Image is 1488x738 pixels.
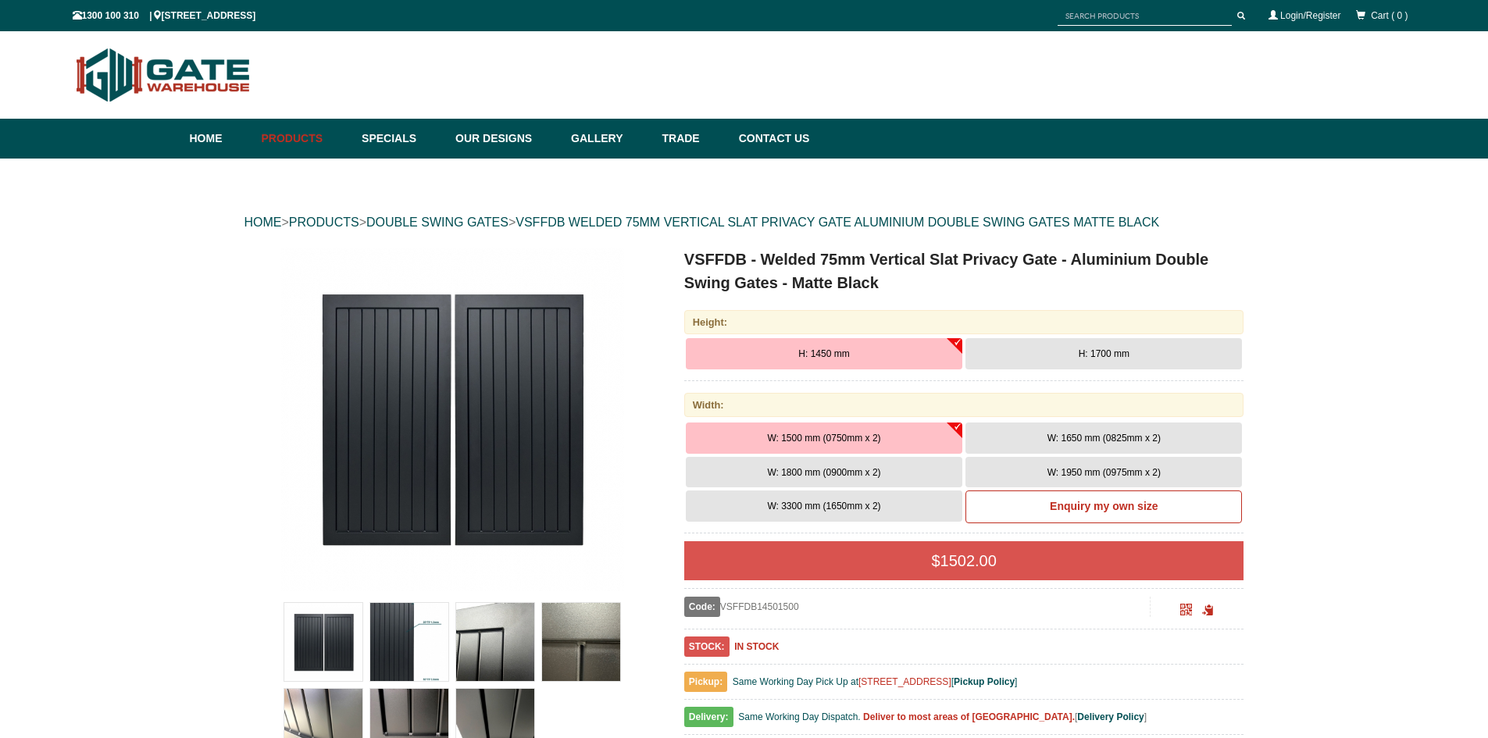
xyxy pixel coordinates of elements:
[366,216,508,229] a: DOUBLE SWING GATES
[684,393,1244,417] div: Width:
[686,338,962,369] button: H: 1450 mm
[965,457,1242,488] button: W: 1950 mm (0975mm x 2)
[684,248,1244,294] h1: VSFFDB - Welded 75mm Vertical Slat Privacy Gate - Aluminium Double Swing Gates - Matte Black
[1180,606,1192,617] a: Click to enlarge and scan to share.
[738,711,861,722] span: Same Working Day Dispatch.
[965,338,1242,369] button: H: 1700 mm
[284,603,362,681] img: VSFFDB - Welded 75mm Vertical Slat Privacy Gate - Aluminium Double Swing Gates - Matte Black
[731,119,810,159] a: Contact Us
[684,310,1244,334] div: Height:
[1280,10,1340,21] a: Login/Register
[370,603,448,681] img: VSFFDB - Welded 75mm Vertical Slat Privacy Gate - Aluminium Double Swing Gates - Matte Black
[289,216,359,229] a: PRODUCTS
[965,422,1242,454] button: W: 1650 mm (0825mm x 2)
[733,676,1018,687] span: Same Working Day Pick Up at [ ]
[1050,500,1158,512] b: Enquiry my own size
[684,672,727,692] span: Pickup:
[684,707,733,727] span: Delivery:
[863,711,1075,722] b: Deliver to most areas of [GEOGRAPHIC_DATA].
[456,603,534,681] img: VSFFDB - Welded 75mm Vertical Slat Privacy Gate - Aluminium Double Swing Gates - Matte Black
[73,10,256,21] span: 1300 100 310 | [STREET_ADDRESS]
[244,216,282,229] a: HOME
[1202,604,1214,616] span: Click to copy the URL
[448,119,563,159] a: Our Designs
[686,457,962,488] button: W: 1800 mm (0900mm x 2)
[563,119,654,159] a: Gallery
[73,39,255,111] img: Gate Warehouse
[684,636,730,657] span: STOCK:
[1371,10,1408,21] span: Cart ( 0 )
[954,676,1015,687] a: Pickup Policy
[686,422,962,454] button: W: 1500 mm (0750mm x 2)
[1047,467,1161,478] span: W: 1950 mm (0975mm x 2)
[1077,711,1144,722] a: Delivery Policy
[686,490,962,522] button: W: 3300 mm (1650mm x 2)
[798,348,849,359] span: H: 1450 mm
[542,603,620,681] img: VSFFDB - Welded 75mm Vertical Slat Privacy Gate - Aluminium Double Swing Gates - Matte Black
[858,676,951,687] a: [STREET_ADDRESS]
[1079,348,1129,359] span: H: 1700 mm
[1058,6,1232,26] input: SEARCH PRODUCTS
[767,501,880,512] span: W: 3300 mm (1650mm x 2)
[940,552,997,569] span: 1502.00
[516,216,1159,229] a: VSFFDB WELDED 75MM VERTICAL SLAT PRIVACY GATE ALUMINIUM DOUBLE SWING GATES MATTE BLACK
[734,641,779,652] b: IN STOCK
[684,541,1244,580] div: $
[684,708,1244,735] div: [ ]
[654,119,730,159] a: Trade
[244,198,1244,248] div: > > >
[246,248,659,591] a: VSFFDB - Welded 75mm Vertical Slat Privacy Gate - Aluminium Double Swing Gates - Matte Black - H:...
[280,248,624,591] img: VSFFDB - Welded 75mm Vertical Slat Privacy Gate - Aluminium Double Swing Gates - Matte Black - H:...
[684,597,720,617] span: Code:
[965,490,1242,523] a: Enquiry my own size
[767,467,880,478] span: W: 1800 mm (0900mm x 2)
[684,597,1151,617] div: VSFFDB14501500
[354,119,448,159] a: Specials
[767,433,880,444] span: W: 1500 mm (0750mm x 2)
[254,119,355,159] a: Products
[1047,433,1161,444] span: W: 1650 mm (0825mm x 2)
[190,119,254,159] a: Home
